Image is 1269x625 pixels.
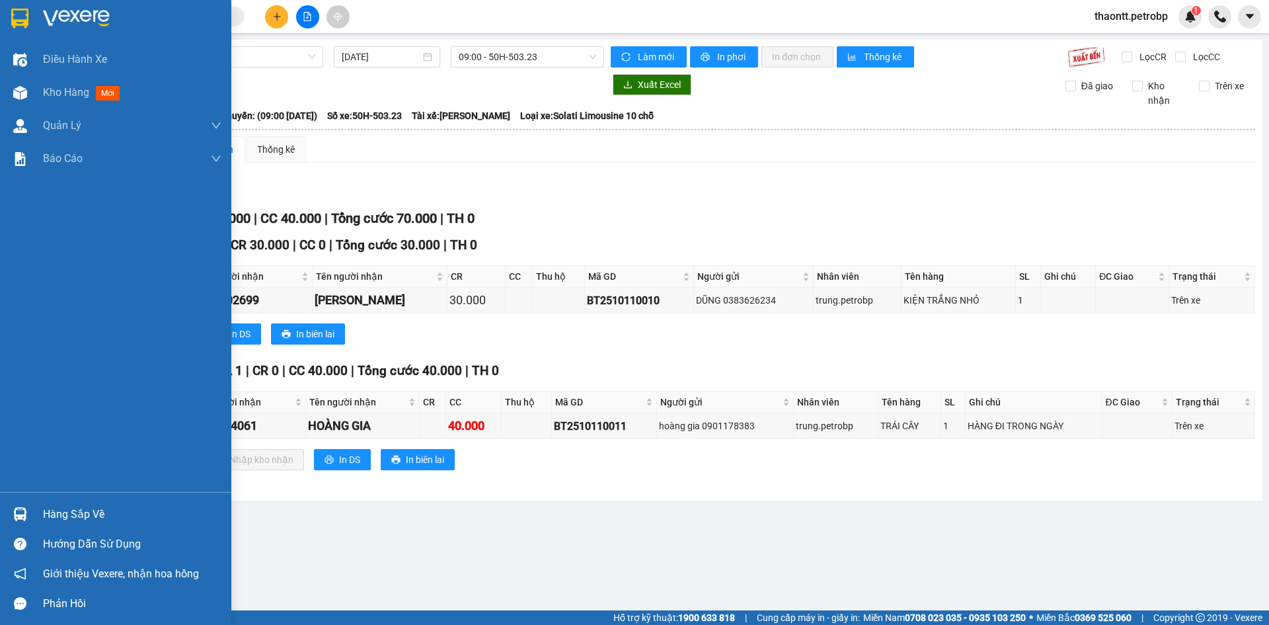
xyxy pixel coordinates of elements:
[796,419,876,433] div: trung.petrobp
[449,291,503,310] div: 30.000
[14,567,26,580] span: notification
[678,612,735,623] strong: 1900 633 818
[211,153,221,164] span: down
[1099,269,1155,284] span: ĐC Giao
[194,269,299,284] span: SĐT người nhận
[660,395,780,409] span: Người gửi
[231,237,289,253] span: CR 30.000
[271,323,345,345] button: printerIn biên lai
[14,597,26,610] span: message
[1210,79,1249,93] span: Trên xe
[447,266,506,288] th: CR
[229,327,250,341] span: In DS
[43,51,107,67] span: Điều hành xe
[1194,6,1198,15] span: 1
[1134,50,1169,64] span: Lọc CR
[520,108,654,123] span: Loại xe: Solati Limousine 10 chỗ
[420,392,445,413] th: CR
[864,50,904,64] span: Thống kê
[611,46,687,67] button: syncLàm mới
[325,210,328,226] span: |
[315,291,445,310] div: [PERSON_NAME]
[43,150,83,167] span: Báo cáo
[314,449,371,470] button: printerIn DS
[13,53,27,67] img: warehouse-icon
[327,108,402,123] span: Số xe: 50H-503.23
[1041,266,1096,288] th: Ghi chú
[761,46,833,67] button: In đơn chọn
[308,417,418,435] div: HOÀNG GIA
[306,413,420,439] td: HOÀNG GIA
[211,120,221,131] span: down
[465,363,469,378] span: |
[43,594,221,614] div: Phản hồi
[260,210,321,226] span: CC 40.000
[623,80,633,91] span: download
[293,237,296,253] span: |
[847,52,859,63] span: bar-chart
[878,392,941,413] th: Tên hàng
[1171,293,1252,308] div: Trên xe
[1076,79,1118,93] span: Đã giao
[296,5,319,28] button: file-add
[331,210,437,226] span: Tổng cước 70.000
[14,538,26,550] span: question-circle
[440,210,443,226] span: |
[299,237,326,253] span: CC 0
[1036,610,1132,625] span: Miền Bắc
[217,363,243,378] span: SL 1
[1143,79,1189,108] span: Kho nhận
[13,86,27,100] img: warehouse-icon
[43,86,89,99] span: Kho hàng
[450,237,477,253] span: TH 0
[880,419,939,433] div: TRÁI CÂY
[555,395,643,409] span: Mã GD
[1188,50,1222,64] span: Lọc CC
[816,293,899,308] div: trung.petrobp
[745,610,747,625] span: |
[391,455,401,466] span: printer
[381,449,455,470] button: printerIn biên lai
[204,449,304,470] button: downloadNhập kho nhận
[327,5,350,28] button: aim
[1238,5,1261,28] button: caret-down
[1173,269,1241,284] span: Trạng thái
[613,610,735,625] span: Hỗ trợ kỹ thuật:
[325,455,334,466] span: printer
[1075,612,1132,623] strong: 0369 525 060
[11,9,28,28] img: logo-vxr
[342,50,420,64] input: 11/10/2025
[690,46,758,67] button: printerIn phơi
[1016,266,1041,288] th: SL
[1192,6,1201,15] sup: 1
[1174,419,1252,433] div: Trên xe
[221,108,317,123] span: Chuyến: (09:00 [DATE])
[621,52,633,63] span: sync
[13,152,27,166] img: solution-icon
[13,119,27,133] img: warehouse-icon
[638,50,676,64] span: Làm mới
[1106,395,1159,409] span: ĐC Giao
[333,12,342,21] span: aim
[303,12,312,21] span: file-add
[191,417,303,435] div: 0359234061
[502,392,552,413] th: Thu hộ
[696,293,811,308] div: DŨNG 0383626234
[587,292,691,309] div: BT2510110010
[533,266,585,288] th: Thu hộ
[96,86,120,101] span: mới
[1067,46,1105,67] img: 9k=
[554,418,654,435] div: BT2510110011
[189,413,306,439] td: 0359234061
[406,452,444,467] span: In biên lai
[968,419,1100,433] div: HÀNG ĐI TRONG NGÀY
[585,288,694,313] td: BT2510110010
[459,47,596,67] span: 09:00 - 50H-503.23
[943,419,963,433] div: 1
[966,392,1102,413] th: Ghi chú
[339,452,360,467] span: In DS
[204,323,261,345] button: printerIn DS
[697,269,800,284] span: Người gửi
[446,392,502,413] th: CC
[1084,8,1178,24] span: thaontt.petrobp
